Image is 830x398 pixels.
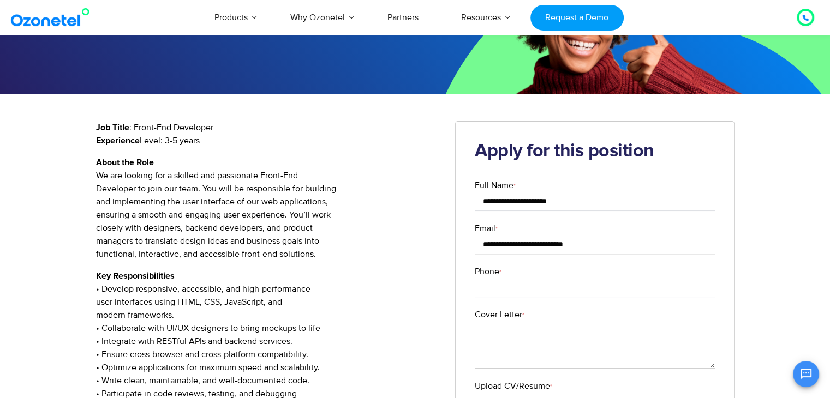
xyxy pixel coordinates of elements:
[793,361,819,387] button: Open chat
[96,123,129,132] strong: Job Title
[475,179,715,192] label: Full Name
[96,156,439,261] p: We are looking for a skilled and passionate Front-End Developer to join our team. You will be res...
[475,265,715,278] label: Phone
[96,272,175,280] strong: Key Responsibilities
[96,136,140,145] strong: Experience
[475,379,715,393] label: Upload CV/Resume
[475,308,715,321] label: Cover Letter
[530,5,624,31] a: Request a Demo
[475,222,715,235] label: Email
[475,141,715,162] h2: Apply for this position
[96,158,154,167] strong: About the Role
[96,121,439,147] p: : Front-End Developer Level: 3-5 years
